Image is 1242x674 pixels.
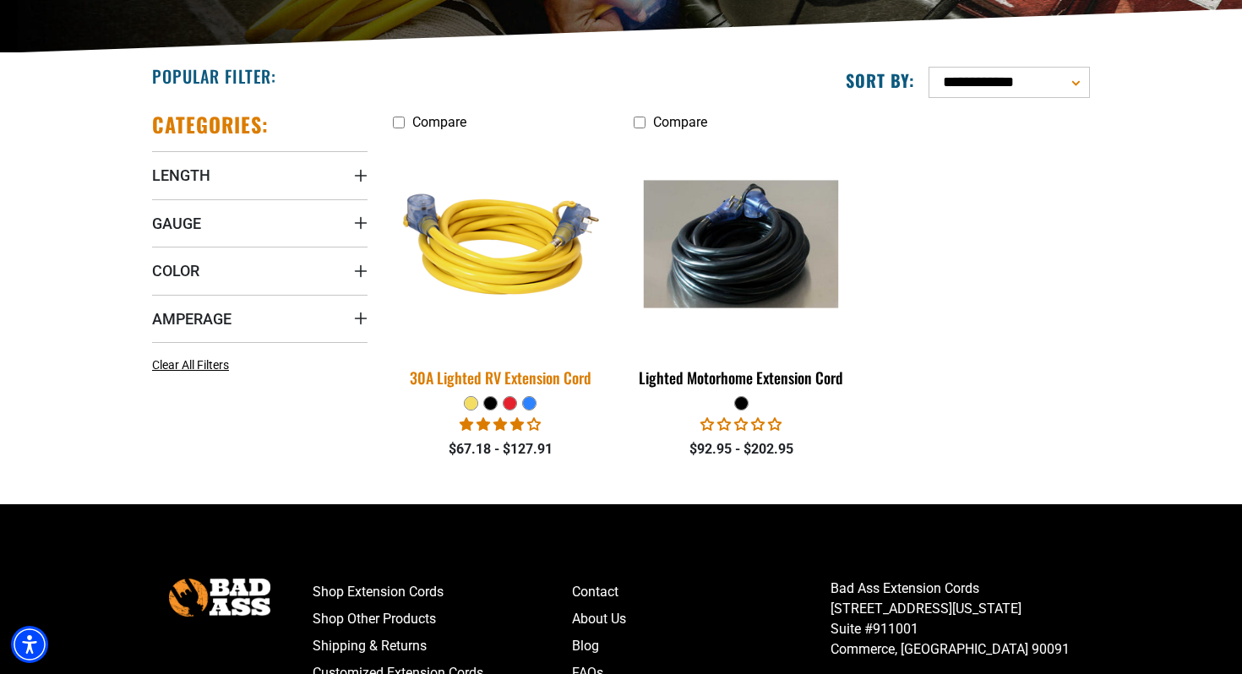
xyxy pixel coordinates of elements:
[831,579,1090,660] p: Bad Ass Extension Cords [STREET_ADDRESS][US_STATE] Suite #911001 Commerce, [GEOGRAPHIC_DATA] 90091
[393,370,608,385] div: 30A Lighted RV Extension Cord
[383,136,619,352] img: yellow
[152,358,229,372] span: Clear All Filters
[169,579,270,617] img: Bad Ass Extension Cords
[846,69,915,91] label: Sort by:
[635,181,847,308] img: black
[634,439,849,459] div: $92.95 - $202.95
[152,247,368,294] summary: Color
[313,579,572,606] a: Shop Extension Cords
[313,606,572,633] a: Shop Other Products
[152,166,210,185] span: Length
[152,309,232,329] span: Amperage
[313,633,572,660] a: Shipping & Returns
[634,139,849,395] a: black Lighted Motorhome Extension Cord
[152,151,368,198] summary: Length
[152,199,368,247] summary: Gauge
[412,114,466,130] span: Compare
[572,633,831,660] a: Blog
[460,416,541,432] span: 4.11 stars
[393,439,608,459] div: $67.18 - $127.91
[11,626,48,663] div: Accessibility Menu
[700,416,782,432] span: 0.00 stars
[152,356,236,374] a: Clear All Filters
[634,370,849,385] div: Lighted Motorhome Extension Cord
[152,261,199,280] span: Color
[152,295,368,342] summary: Amperage
[572,579,831,606] a: Contact
[152,214,201,233] span: Gauge
[653,114,707,130] span: Compare
[572,606,831,633] a: About Us
[152,65,276,87] h2: Popular Filter:
[393,139,608,395] a: yellow 30A Lighted RV Extension Cord
[152,111,269,138] h2: Categories:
